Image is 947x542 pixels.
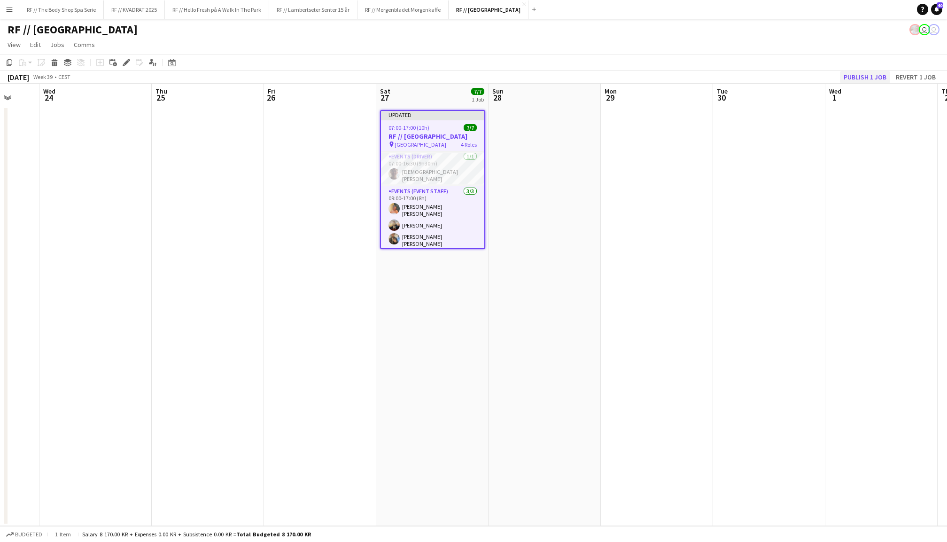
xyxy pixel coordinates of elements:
[43,87,55,95] span: Wed
[42,92,55,103] span: 24
[464,124,477,131] span: 7/7
[31,73,54,80] span: Week 39
[919,24,930,35] app-user-avatar: Marit Holvik
[268,87,275,95] span: Fri
[388,124,429,131] span: 07:00-17:00 (10h)
[472,96,484,103] div: 1 Job
[461,141,477,148] span: 4 Roles
[236,531,311,538] span: Total Budgeted 8 170.00 KR
[380,87,390,95] span: Sat
[47,39,68,51] a: Jobs
[395,141,446,148] span: [GEOGRAPHIC_DATA]
[603,92,617,103] span: 29
[449,0,528,19] button: RF // [GEOGRAPHIC_DATA]
[8,72,29,82] div: [DATE]
[829,87,841,95] span: Wed
[15,531,42,538] span: Budgeted
[70,39,99,51] a: Comms
[52,531,74,538] span: 1 item
[381,186,484,251] app-card-role: Events (Event Staff)3/309:00-17:00 (8h)[PERSON_NAME] [PERSON_NAME][PERSON_NAME][PERSON_NAME] [PER...
[381,111,484,118] div: Updated
[931,4,942,15] a: 40
[492,87,504,95] span: Sun
[4,39,24,51] a: View
[8,23,138,37] h1: RF // [GEOGRAPHIC_DATA]
[155,87,167,95] span: Thu
[605,87,617,95] span: Mon
[840,71,890,83] button: Publish 1 job
[928,24,939,35] app-user-avatar: Alexander Skeppland Hole
[471,88,484,95] span: 7/7
[165,0,269,19] button: RF // Hello Fresh på A Walk In The Park
[937,2,943,8] span: 40
[269,0,357,19] button: RF // Lambertseter Senter 15 år
[381,132,484,141] h3: RF // [GEOGRAPHIC_DATA]
[26,39,45,51] a: Edit
[19,0,104,19] button: RF // The Body Shop Spa Serie
[5,529,44,540] button: Budgeted
[828,92,841,103] span: 1
[266,92,275,103] span: 26
[50,40,64,49] span: Jobs
[357,0,449,19] button: RF // Morgenbladet Morgenkaffe
[379,92,390,103] span: 27
[8,40,21,49] span: View
[380,110,485,249] app-job-card: Updated07:00-17:00 (10h)7/7RF // [GEOGRAPHIC_DATA] [GEOGRAPHIC_DATA]4 RolesEvents (Driver)1/107:0...
[82,531,311,538] div: Salary 8 170.00 KR + Expenses 0.00 KR + Subsistence 0.00 KR =
[381,151,484,186] app-card-role: Events (Driver)1/107:00-16:30 (9h30m)[DEMOGRAPHIC_DATA][PERSON_NAME]
[104,0,165,19] button: RF // KVADRAT 2025
[491,92,504,103] span: 28
[154,92,167,103] span: 25
[74,40,95,49] span: Comms
[58,73,70,80] div: CEST
[715,92,728,103] span: 30
[892,71,939,83] button: Revert 1 job
[909,24,921,35] app-user-avatar: Tina Raugstad
[717,87,728,95] span: Tue
[30,40,41,49] span: Edit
